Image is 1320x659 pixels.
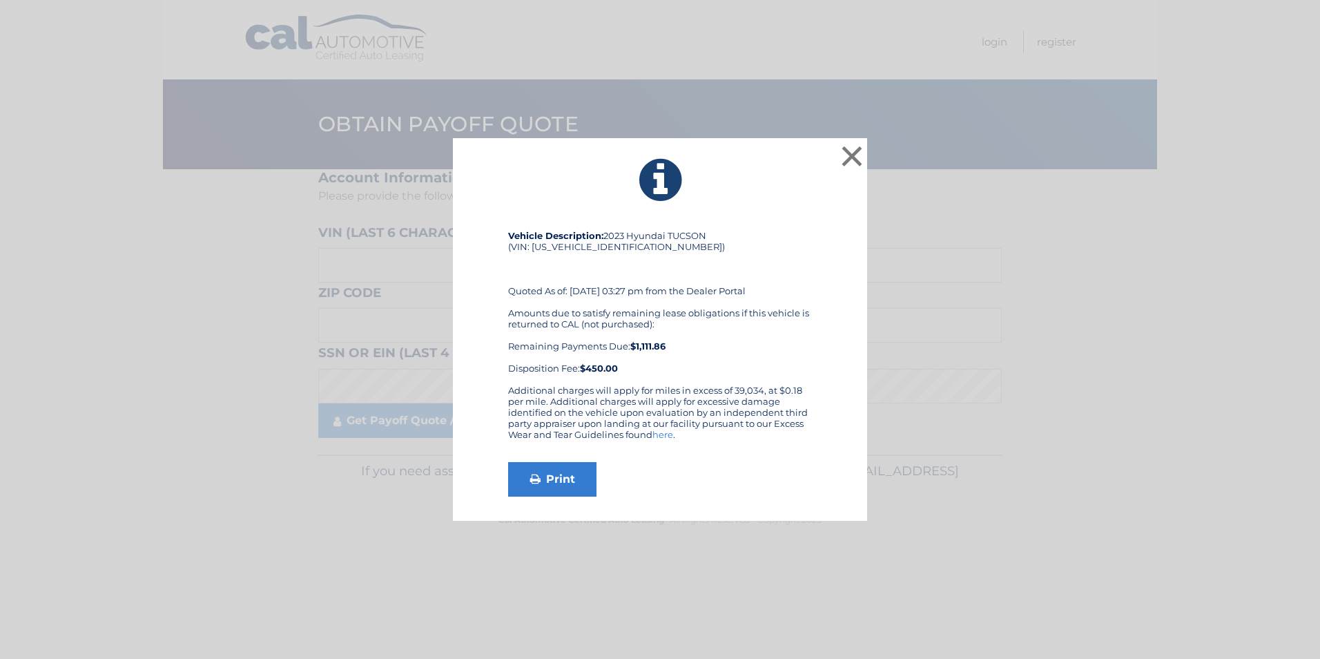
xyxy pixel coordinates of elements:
b: $1,111.86 [630,341,666,352]
a: here [652,429,673,440]
strong: Vehicle Description: [508,230,603,241]
div: Amounts due to satisfy remaining lease obligations if this vehicle is returned to CAL (not purcha... [508,307,812,374]
strong: $450.00 [580,363,618,374]
a: Print [508,462,596,497]
button: × [838,142,866,170]
div: Additional charges will apply for miles in excess of 39,034, at $0.18 per mile. Additional charge... [508,385,812,451]
div: 2023 Hyundai TUCSON (VIN: [US_VEHICLE_IDENTIFICATION_NUMBER]) Quoted As of: [DATE] 03:27 pm from ... [508,230,812,385]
